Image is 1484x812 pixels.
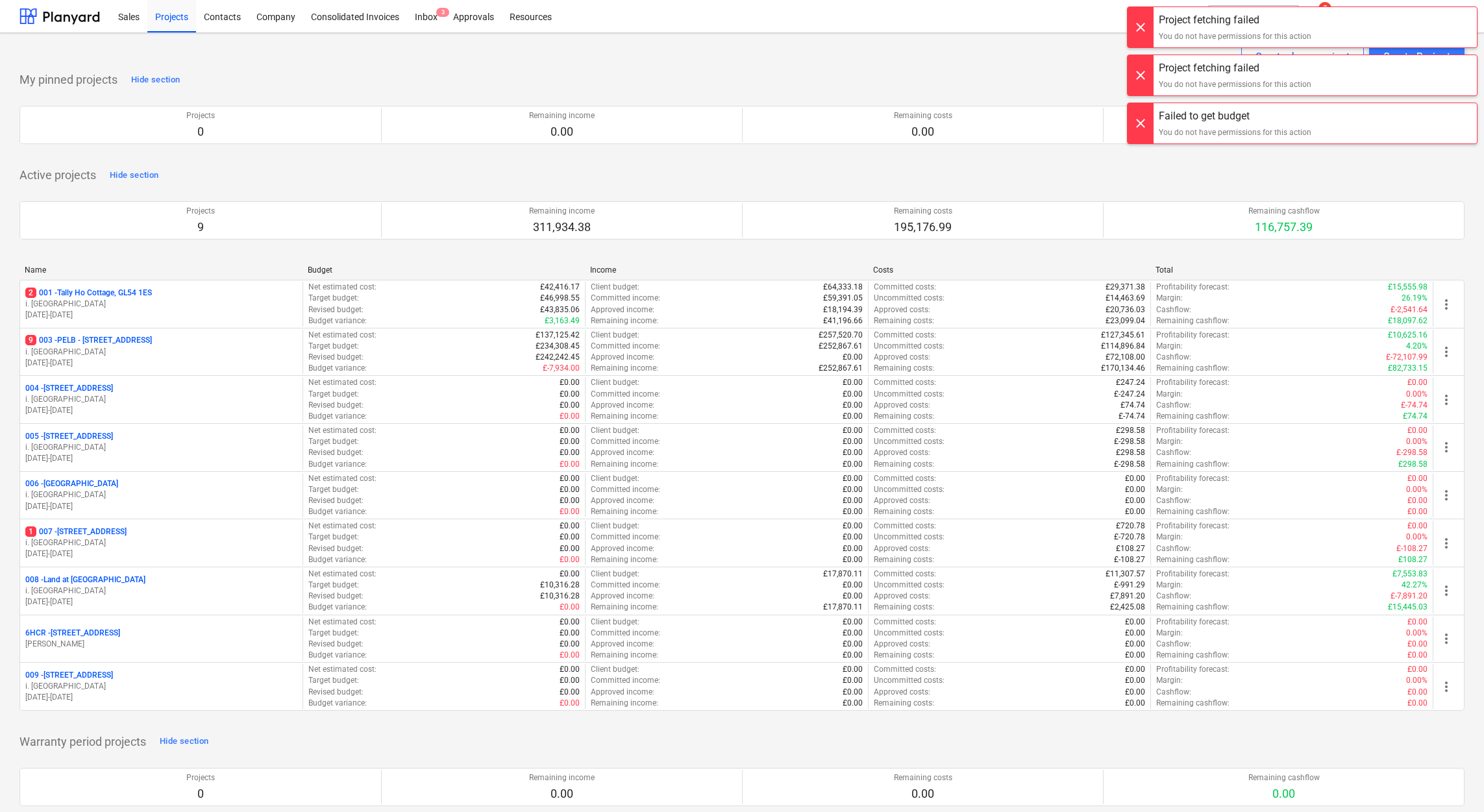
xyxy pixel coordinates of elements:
[1407,425,1428,436] p: £0.00
[25,670,297,703] div: 009 -[STREET_ADDRESS]i. [GEOGRAPHIC_DATA][DATE]-[DATE]
[1406,436,1428,447] p: 0.00%
[1116,377,1145,388] p: £247.24
[1156,304,1191,315] p: Cashflow :
[560,554,580,565] p: £0.00
[1396,543,1428,554] p: £-108.27
[560,506,580,517] p: £0.00
[1388,282,1428,293] p: £15,555.98
[1439,631,1454,646] span: more_vert
[823,315,863,326] p: £41,196.66
[843,377,863,388] p: £0.00
[110,168,158,183] div: Hide section
[874,569,936,580] p: Committed costs :
[529,110,595,121] p: Remaining income
[874,341,945,352] p: Uncommitted costs :
[591,543,654,554] p: Approved income :
[308,580,359,591] p: Target budget :
[25,383,297,416] div: 004 -[STREET_ADDRESS]i. [GEOGRAPHIC_DATA][DATE]-[DATE]
[25,574,297,608] div: 008 -Land at [GEOGRAPHIC_DATA]i. [GEOGRAPHIC_DATA][DATE]-[DATE]
[591,459,658,470] p: Remaining income :
[819,363,863,374] p: £252,867.61
[1398,459,1428,470] p: £298.58
[874,363,934,374] p: Remaining costs :
[308,591,364,602] p: Revised budget :
[1156,377,1230,388] p: Profitability forecast :
[1407,473,1428,484] p: £0.00
[843,580,863,591] p: £0.00
[894,110,952,121] p: Remaining costs
[1439,392,1454,408] span: more_vert
[1439,297,1454,312] span: more_vert
[874,459,934,470] p: Remaining costs :
[1386,352,1428,363] p: £-72,107.99
[874,377,936,388] p: Committed costs :
[1159,12,1311,28] div: Project fetching failed
[1248,206,1320,217] p: Remaining cashflow
[843,543,863,554] p: £0.00
[25,526,297,560] div: 1007 -[STREET_ADDRESS]i. [GEOGRAPHIC_DATA][DATE]-[DATE]
[131,73,180,88] div: Hide section
[874,447,930,458] p: Approved costs :
[1156,459,1230,470] p: Remaining cashflow :
[560,425,580,436] p: £0.00
[186,124,215,140] p: 0
[25,383,113,394] p: 004 - [STREET_ADDRESS]
[186,206,215,217] p: Projects
[1156,473,1230,484] p: Profitability forecast :
[308,543,364,554] p: Revised budget :
[1156,293,1183,304] p: Margin :
[591,521,639,532] p: Client budget :
[128,69,183,90] button: Hide section
[1159,127,1311,138] div: You do not have permissions for this action
[560,411,580,422] p: £0.00
[25,597,297,608] p: [DATE] - [DATE]
[19,72,117,88] p: My pinned projects
[591,400,654,411] p: Approved income :
[1406,341,1428,352] p: 4.20%
[1406,484,1428,495] p: 0.00%
[25,442,297,453] p: i. [GEOGRAPHIC_DATA]
[1125,484,1145,495] p: £0.00
[25,574,145,585] p: 008 - Land at [GEOGRAPHIC_DATA]
[823,293,863,304] p: £59,391.05
[308,304,364,315] p: Revised budget :
[1156,580,1183,591] p: Margin :
[308,352,364,363] p: Revised budget :
[308,459,367,470] p: Budget variance :
[536,341,580,352] p: £234,308.45
[308,293,359,304] p: Target budget :
[1114,532,1145,543] p: £-720.78
[591,554,658,565] p: Remaining income :
[560,377,580,388] p: £0.00
[308,473,377,484] p: Net estimated cost :
[591,473,639,484] p: Client budget :
[540,580,580,591] p: £10,316.28
[1125,506,1145,517] p: £0.00
[843,459,863,470] p: £0.00
[186,110,215,121] p: Projects
[25,265,297,275] div: Name
[308,506,367,517] p: Budget variance :
[591,484,660,495] p: Committed income :
[25,526,36,537] span: 1
[25,537,297,548] p: i. [GEOGRAPHIC_DATA]
[160,734,208,749] div: Hide section
[543,363,580,374] p: £-7,934.00
[308,282,377,293] p: Net estimated cost :
[25,692,297,703] p: [DATE] - [DATE]
[591,436,660,447] p: Committed income :
[560,532,580,543] p: £0.00
[1159,108,1311,124] div: Failed to get budget
[1116,425,1145,436] p: £298.58
[25,639,297,650] p: [PERSON_NAME]
[25,501,297,512] p: [DATE] - [DATE]
[1439,679,1454,695] span: more_vert
[308,389,359,400] p: Target budget :
[1402,293,1428,304] p: 26.19%
[540,304,580,315] p: £43,835.06
[1388,330,1428,341] p: £10,625.16
[591,282,639,293] p: Client budget :
[843,506,863,517] p: £0.00
[1114,389,1145,400] p: £-247.24
[843,495,863,506] p: £0.00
